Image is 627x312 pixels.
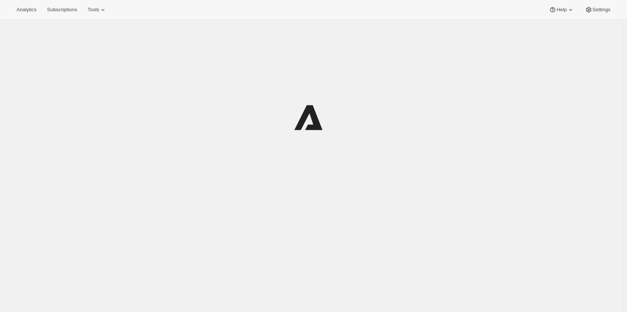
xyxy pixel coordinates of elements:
button: Tools [83,4,111,15]
button: Analytics [12,4,41,15]
span: Settings [592,7,610,13]
button: Settings [580,4,615,15]
span: Analytics [17,7,36,13]
span: Subscriptions [47,7,77,13]
span: Tools [87,7,99,13]
button: Help [544,4,579,15]
button: Subscriptions [42,4,81,15]
span: Help [556,7,567,13]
